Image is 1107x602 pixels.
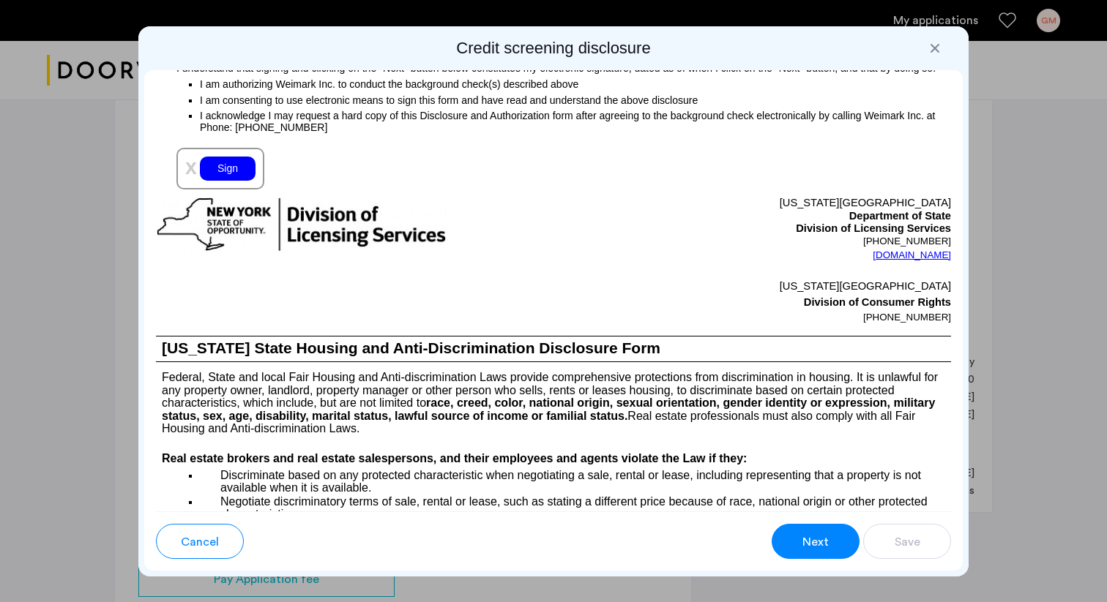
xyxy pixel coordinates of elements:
[200,495,951,521] p: Negotiate discriminatory terms of sale, rental or lease, such as stating a different price becaus...
[200,467,951,494] p: Discriminate based on any protected characteristic when negotiating a sale, rental or lease, incl...
[200,110,951,133] p: I acknowledge I may request a hard copy of this Disclosure and Authorization form after agreeing ...
[553,278,951,294] p: [US_STATE][GEOGRAPHIC_DATA]
[553,236,951,247] p: [PHONE_NUMBER]
[181,533,219,551] span: Cancel
[156,336,951,361] h1: [US_STATE] State Housing and Anti-Discrimination Disclosure Form
[156,197,447,253] img: new-york-logo.png
[156,524,244,559] button: button
[863,524,951,559] button: button
[156,362,951,434] p: Federal, State and local Fair Housing and Anti-discrimination Laws provide comprehensive protecti...
[200,157,256,181] div: Sign
[200,92,951,108] p: I am consenting to use electronic means to sign this form and have read and understand the above ...
[895,533,920,551] span: Save
[802,533,829,551] span: Next
[200,74,951,92] p: I am authorizing Weimark Inc. to conduct the background check(s) described above
[772,524,860,559] button: button
[156,450,951,467] h4: Real estate brokers and real estate salespersons, and their employees and agents violate the Law ...
[553,222,951,236] p: Division of Licensing Services
[873,248,951,263] a: [DOMAIN_NAME]
[553,294,951,310] p: Division of Consumer Rights
[553,197,951,210] p: [US_STATE][GEOGRAPHIC_DATA]
[185,155,197,178] span: x
[144,38,963,59] h2: Credit screening disclosure
[553,310,951,325] p: [PHONE_NUMBER]
[162,396,935,421] b: race, creed, color, national origin, sexual orientation, gender identity or expression, military ...
[553,210,951,223] p: Department of State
